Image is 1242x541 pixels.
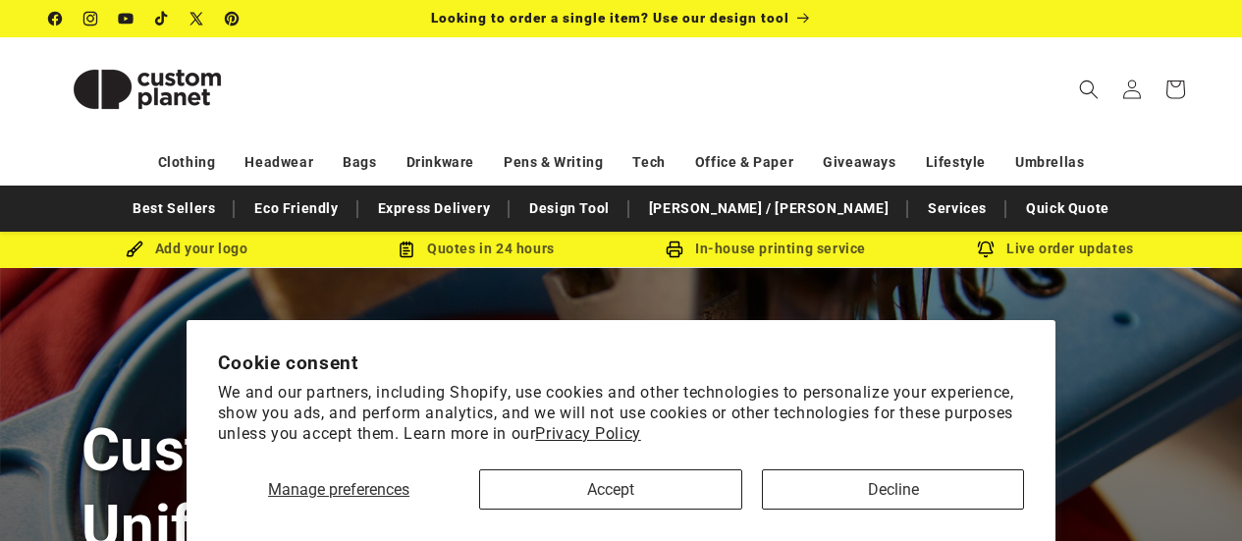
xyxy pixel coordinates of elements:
[398,241,415,258] img: Order Updates Icon
[218,469,460,510] button: Manage preferences
[42,37,253,140] a: Custom Planet
[666,241,683,258] img: In-house printing
[244,191,348,226] a: Eco Friendly
[42,237,332,261] div: Add your logo
[1016,191,1119,226] a: Quick Quote
[368,191,501,226] a: Express Delivery
[926,145,986,180] a: Lifestyle
[639,191,898,226] a: [PERSON_NAME] / [PERSON_NAME]
[632,145,665,180] a: Tech
[158,145,216,180] a: Clothing
[479,469,741,510] button: Accept
[918,191,997,226] a: Services
[504,145,603,180] a: Pens & Writing
[535,424,640,443] a: Privacy Policy
[268,480,409,499] span: Manage preferences
[823,145,895,180] a: Giveaways
[49,45,245,134] img: Custom Planet
[519,191,620,226] a: Design Tool
[123,191,225,226] a: Best Sellers
[431,10,789,26] span: Looking to order a single item? Use our design tool
[343,145,376,180] a: Bags
[621,237,911,261] div: In-house printing service
[406,145,474,180] a: Drinkware
[1067,68,1110,111] summary: Search
[218,352,1025,374] h2: Cookie consent
[1015,145,1084,180] a: Umbrellas
[977,241,995,258] img: Order updates
[244,145,313,180] a: Headwear
[126,241,143,258] img: Brush Icon
[218,383,1025,444] p: We and our partners, including Shopify, use cookies and other technologies to personalize your ex...
[332,237,621,261] div: Quotes in 24 hours
[762,469,1024,510] button: Decline
[695,145,793,180] a: Office & Paper
[911,237,1201,261] div: Live order updates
